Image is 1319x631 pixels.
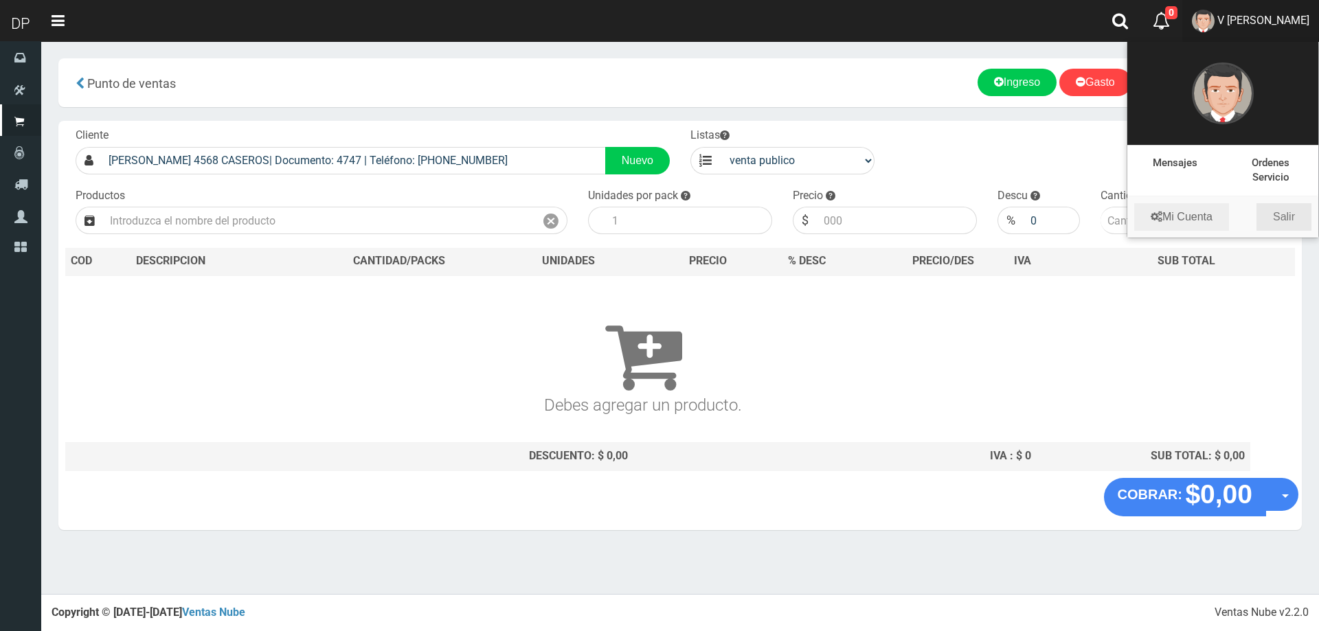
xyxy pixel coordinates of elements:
h3: Debes agregar un producto. [71,295,1215,414]
a: Nuevo [605,147,670,174]
input: Introduzca el nombre del producto [103,207,535,234]
strong: Copyright © [DATE]-[DATE] [52,606,245,619]
span: PRECIO [689,253,727,269]
a: Gasto [1059,69,1131,96]
th: COD [65,248,131,275]
span: IVA [1014,254,1031,267]
img: User Image [1192,10,1215,32]
label: Unidades por pack [588,188,678,204]
span: Punto de ventas [87,76,176,91]
label: Cantidad/Packs [1101,188,1179,204]
label: Cliente [76,128,109,144]
span: % DESC [788,254,826,267]
label: Productos [76,188,125,204]
a: Mi Cuenta [1134,203,1229,231]
a: Salir [1256,203,1311,231]
div: $ [793,207,817,234]
th: CANTIDAD/PACKS [294,248,504,275]
span: V [PERSON_NAME] [1217,14,1309,27]
strong: COBRAR: [1118,487,1182,502]
th: DES [131,248,294,275]
label: Descu [997,188,1028,204]
label: Listas [690,128,730,144]
span: 0 [1165,6,1177,19]
img: User Image [1192,62,1254,124]
a: Mensajes [1153,157,1197,169]
span: PRECIO/DES [912,254,974,267]
a: Ingreso [978,69,1057,96]
span: CRIPCION [156,254,205,267]
th: UNIDADES [504,248,633,275]
strong: $0,00 [1185,479,1252,509]
a: Ventas Nube [182,606,245,619]
input: 1 [605,207,772,234]
div: % [997,207,1024,234]
input: Cantidad [1101,207,1209,234]
div: IVA : $ 0 [837,448,1031,464]
button: COBRAR: $0,00 [1104,478,1267,516]
input: 000 [817,207,977,234]
div: Ventas Nube v2.2.0 [1215,605,1309,621]
div: DESCUENTO: $ 0,00 [300,448,628,464]
span: SUB TOTAL [1158,253,1215,269]
label: Precio [793,188,823,204]
a: Ordenes Servicio [1252,157,1289,183]
input: 000 [1024,207,1079,234]
div: SUB TOTAL: $ 0,00 [1042,448,1245,464]
input: Consumidor Final [102,147,606,174]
